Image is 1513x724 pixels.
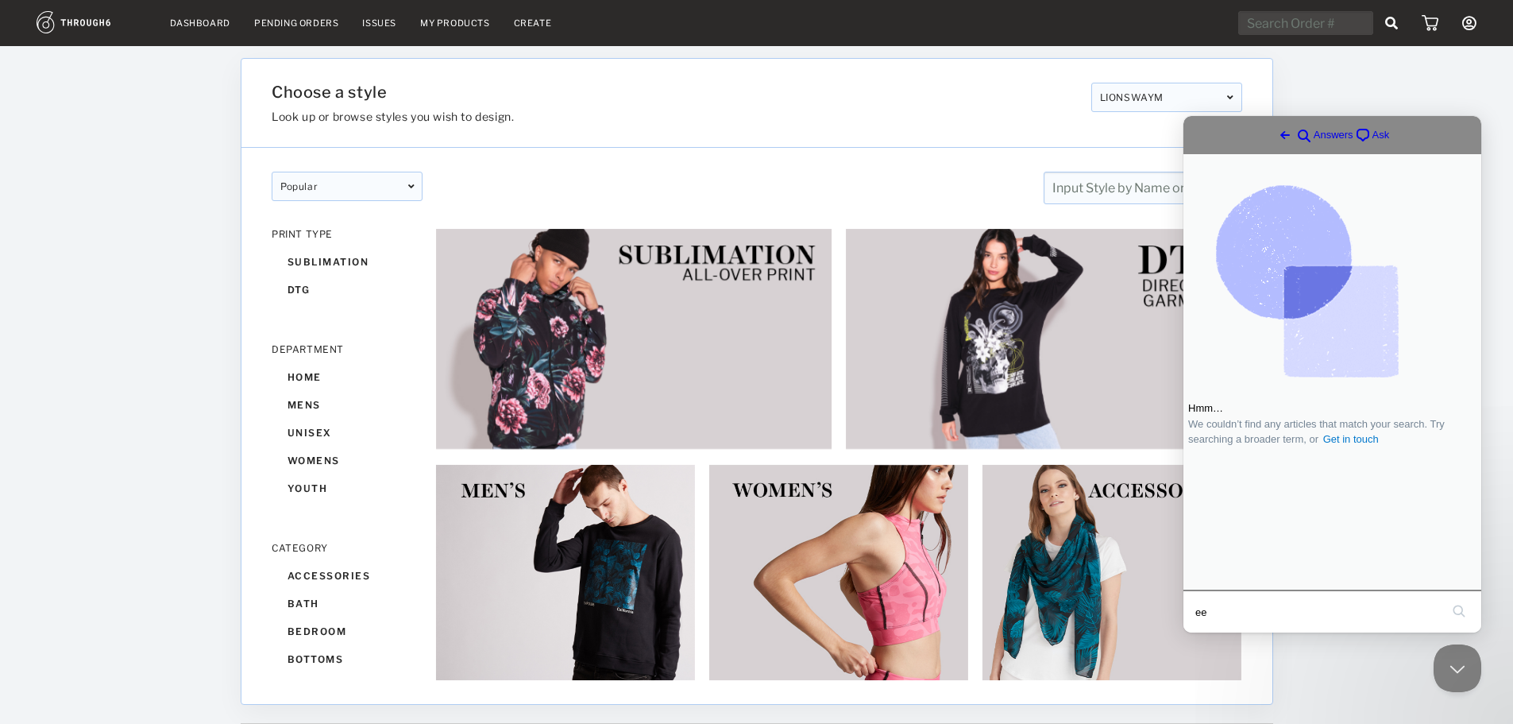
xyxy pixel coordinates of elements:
[272,391,423,419] div: mens
[1043,172,1241,204] input: Input Style by Name or ID
[272,673,423,701] div: living
[272,542,423,554] div: CATEGORY
[845,228,1242,450] img: 2e253fe2-a06e-4c8d-8f72-5695abdd75b9.jpg
[272,276,423,304] div: dtg
[1183,116,1481,633] iframe: Help Scout Beacon - Live Chat, Contact Form, and Knowledge Base
[272,562,423,590] div: accessories
[1090,83,1241,112] div: LIONSWAYM
[272,590,423,618] div: bath
[272,447,423,474] div: womens
[272,474,423,502] div: youth
[272,343,423,355] div: DEPARTMENT
[514,17,552,29] a: Create
[362,17,396,29] a: Issues
[272,172,423,201] div: popular
[272,83,1079,102] h1: Choose a style
[37,11,146,33] img: logo.1c10ca64.svg
[420,17,490,29] a: My Products
[254,17,338,29] a: Pending Orders
[272,110,1079,123] h3: Look up or browse styles you wish to design.
[272,618,423,645] div: bedroom
[1434,645,1481,692] iframe: Help Scout Beacon - Close
[272,419,423,447] div: unisex
[272,363,423,391] div: home
[170,17,230,29] a: Dashboard
[272,248,423,276] div: sublimation
[1238,11,1373,35] input: Search Order #
[1422,15,1438,31] img: icon_cart.dab5cea1.svg
[435,228,832,450] img: 6ec95eaf-68e2-44b2-82ac-2cbc46e75c33.jpg
[272,645,423,673] div: bottoms
[272,228,423,240] div: PRINT TYPE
